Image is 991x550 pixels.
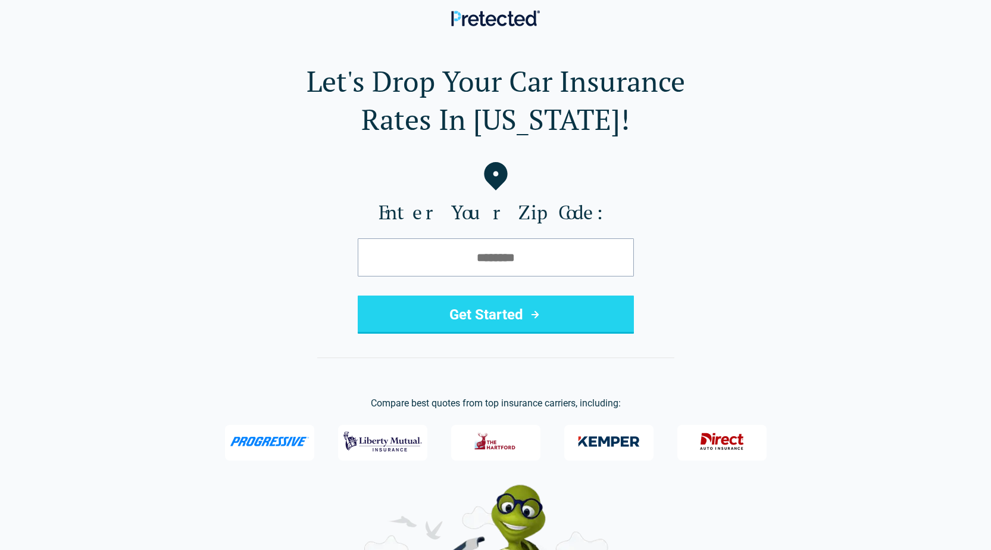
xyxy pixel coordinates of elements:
[19,396,972,411] p: Compare best quotes from top insurance carriers, including:
[467,426,525,457] img: The Hartford
[451,10,540,26] img: Pretected
[230,437,310,446] img: Progressive
[693,426,751,457] img: Direct General
[343,426,422,457] img: Liberty Mutual
[358,296,634,334] button: Get Started
[19,62,972,138] h1: Let's Drop Your Car Insurance Rates In [US_STATE]!
[19,200,972,224] label: Enter Your Zip Code:
[570,426,648,457] img: Kemper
